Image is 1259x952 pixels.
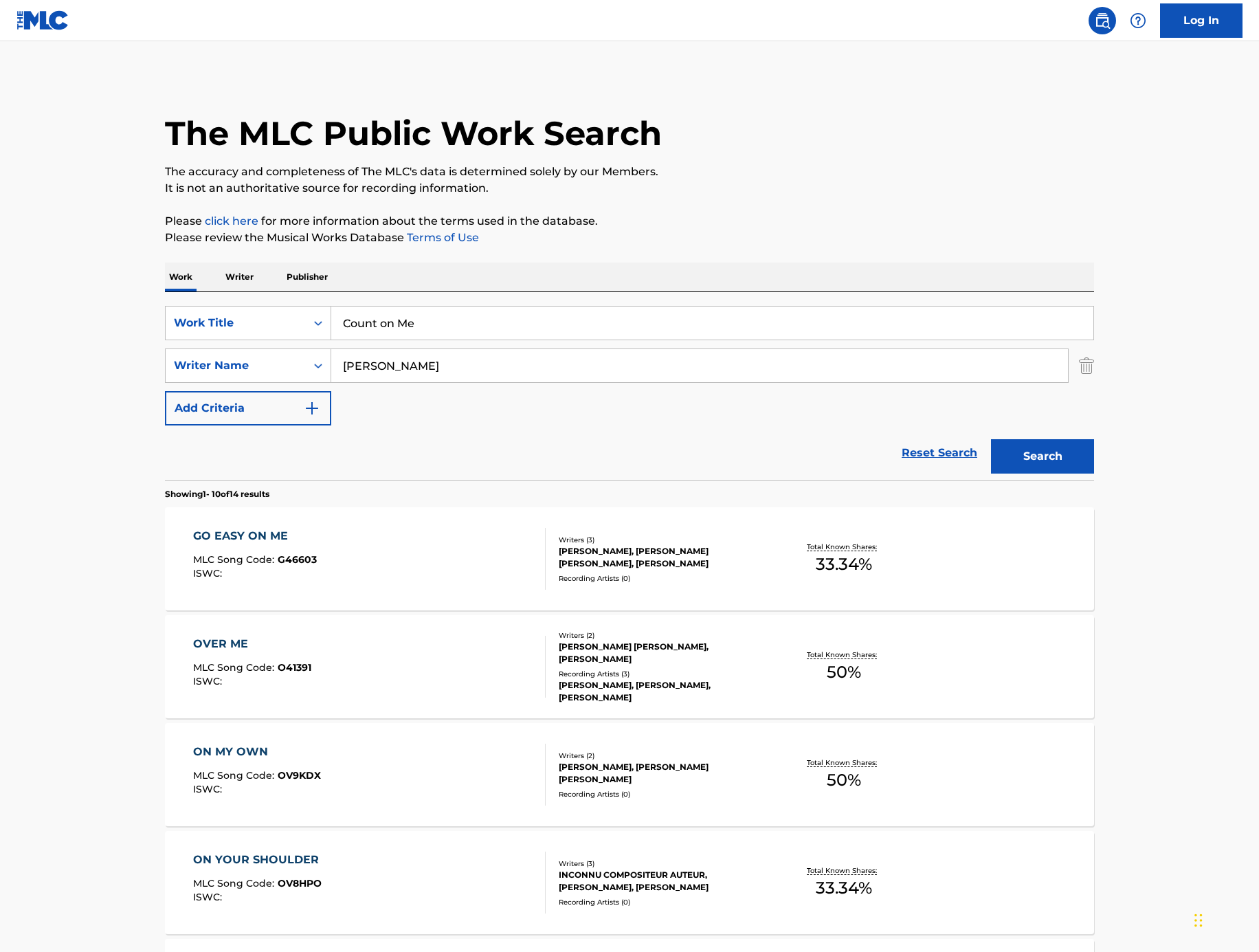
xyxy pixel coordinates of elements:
[1094,12,1111,29] img: search
[1130,12,1146,29] img: help
[1089,7,1116,34] a: Public Search
[165,507,1094,610] a: GO EASY ON MEMLC Song Code:G46603ISWC:Writers (3)[PERSON_NAME], [PERSON_NAME] [PERSON_NAME], [PER...
[221,263,258,291] p: Writer
[165,391,331,425] button: Add Criteria
[165,831,1094,934] a: ON YOUR SHOULDERMLC Song Code:OV8HPOISWC:Writers (3)INCONNU COMPOSITEUR AUTEUR, [PERSON_NAME], [P...
[559,573,766,584] div: Recording Artists ( 0 )
[282,263,332,291] p: Publisher
[1079,348,1094,383] img: Delete Criterion
[404,231,479,244] a: Terms of Use
[278,769,321,782] span: OV9KDX
[278,553,317,566] span: G46603
[559,545,766,570] div: [PERSON_NAME], [PERSON_NAME] [PERSON_NAME], [PERSON_NAME]
[807,542,880,552] p: Total Known Shares:
[559,789,766,799] div: Recording Artists ( 0 )
[991,439,1094,474] button: Search
[165,113,662,154] h1: The MLC Public Work Search
[816,552,872,577] span: 33.34 %
[193,783,225,795] span: ISWC :
[205,214,258,228] a: click here
[193,553,278,566] span: MLC Song Code :
[165,180,1094,197] p: It is not an authoritative source for recording information.
[165,615,1094,718] a: OVER MEMLC Song Code:O41391ISWC:Writers (2)[PERSON_NAME] [PERSON_NAME], [PERSON_NAME]Recording Ar...
[278,877,322,889] span: OV8HPO
[193,567,225,579] span: ISWC :
[559,751,766,761] div: Writers ( 2 )
[193,891,225,903] span: ISWC :
[827,768,861,793] span: 50 %
[559,669,766,679] div: Recording Artists ( 3 )
[807,865,880,876] p: Total Known Shares:
[193,852,326,868] div: ON YOUR SHOULDER
[165,306,1094,480] form: Search Form
[165,230,1094,246] p: Please review the Musical Works Database
[193,877,278,889] span: MLC Song Code :
[559,869,766,894] div: INCONNU COMPOSITEUR AUTEUR, [PERSON_NAME], [PERSON_NAME]
[193,661,278,674] span: MLC Song Code :
[278,661,311,674] span: O41391
[895,438,984,468] a: Reset Search
[559,535,766,545] div: Writers ( 3 )
[559,641,766,665] div: [PERSON_NAME] [PERSON_NAME], [PERSON_NAME]
[193,528,317,544] div: GO EASY ON ME
[816,876,872,900] span: 33.34 %
[559,859,766,869] div: Writers ( 3 )
[165,213,1094,230] p: Please for more information about the terms used in the database.
[1194,900,1203,941] div: Drag
[807,757,880,768] p: Total Known Shares:
[807,650,880,660] p: Total Known Shares:
[1160,3,1243,38] a: Log In
[16,10,69,30] img: MLC Logo
[1124,7,1152,34] div: Help
[165,723,1094,826] a: ON MY OWNMLC Song Code:OV9KDXISWC:Writers (2)[PERSON_NAME], [PERSON_NAME] [PERSON_NAME]Recording ...
[193,675,225,687] span: ISWC :
[1190,886,1259,952] iframe: Chat Widget
[174,357,298,374] div: Writer Name
[559,897,766,907] div: Recording Artists ( 0 )
[827,660,861,685] span: 50 %
[559,679,766,704] div: [PERSON_NAME], [PERSON_NAME], [PERSON_NAME]
[559,761,766,786] div: [PERSON_NAME], [PERSON_NAME] [PERSON_NAME]
[193,636,311,652] div: OVER ME
[165,488,269,500] p: Showing 1 - 10 of 14 results
[193,744,321,760] div: ON MY OWN
[165,164,1094,180] p: The accuracy and completeness of The MLC's data is determined solely by our Members.
[165,263,197,291] p: Work
[559,630,766,641] div: Writers ( 2 )
[193,769,278,782] span: MLC Song Code :
[304,400,320,417] img: 9d2ae6d4665cec9f34b9.svg
[174,315,298,331] div: Work Title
